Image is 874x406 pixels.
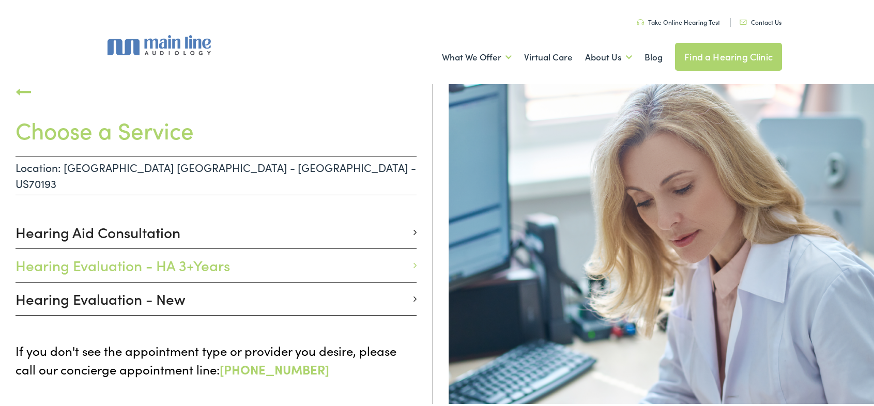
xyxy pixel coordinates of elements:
[16,155,417,194] p: Location: [GEOGRAPHIC_DATA] [GEOGRAPHIC_DATA] - [GEOGRAPHIC_DATA] - US70193
[16,222,409,240] a: Hearing Aid Consultation
[16,255,409,273] a: Hearing Evaluation - HA 3+Years
[675,41,782,69] a: Find a Hearing Clinic
[637,16,720,25] a: Take Online Hearing Test
[100,34,211,54] img: Main Line Audiology
[16,340,417,377] p: If you don't see the appointment type or provider you desire, please call our concierge appointme...
[645,37,663,75] a: Blog
[100,29,250,73] a: Main Line Audiology
[16,289,409,306] a: Hearing Evaluation - New
[740,16,781,25] a: Contact Us
[442,37,512,75] a: What We Offer
[16,115,417,142] h1: Choose a Service
[585,37,632,75] a: About Us
[524,37,573,75] a: Virtual Care
[220,359,329,376] a: [PHONE_NUMBER]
